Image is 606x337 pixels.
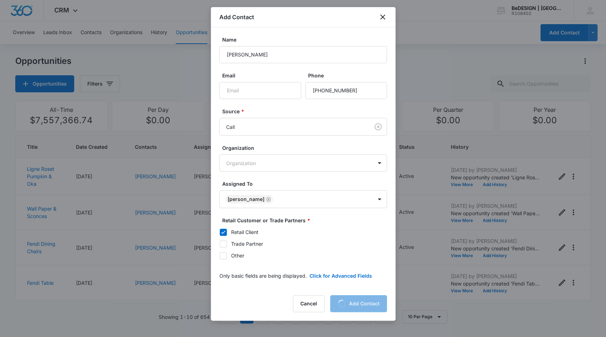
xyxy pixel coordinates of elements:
[222,217,390,224] label: Retail Customer or Trade Partners
[219,272,307,279] p: Only basic fields are being displayed.
[372,121,384,132] button: Clear
[222,144,390,152] label: Organization
[231,252,244,259] div: Other
[222,108,390,115] label: Source
[378,13,387,21] button: close
[219,13,254,21] h1: Add Contact
[231,228,258,236] div: Retail Client
[293,295,324,312] button: Cancel
[219,82,301,99] input: Email
[310,272,372,279] button: Click for Advanced Fields
[231,240,263,248] div: Trade Partner
[222,72,304,79] label: Email
[305,82,387,99] input: Phone
[222,36,390,43] label: Name
[228,197,264,202] div: [PERSON_NAME]
[219,46,387,63] input: Name
[222,180,390,187] label: Assigned To
[264,197,271,202] div: Remove Jessica Estrada
[308,72,390,79] label: Phone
